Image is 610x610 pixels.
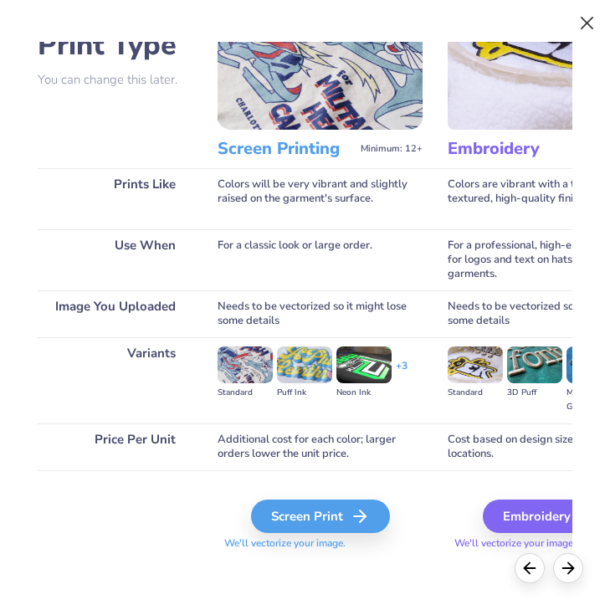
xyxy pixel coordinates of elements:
div: Price Per Unit [38,423,192,470]
div: Puff Ink [277,386,332,400]
h3: Embroidery [448,138,584,160]
div: Image You Uploaded [38,290,192,337]
div: Variants [38,337,192,423]
div: Additional cost for each color; larger orders lower the unit price. [218,423,423,470]
div: For a classic look or large order. [218,229,423,290]
div: + 3 [396,359,408,387]
div: Needs to be vectorized so it might lose some details [218,290,423,337]
div: 3D Puff [507,386,562,400]
h3: Screen Printing [218,138,354,160]
div: Standard [218,386,273,400]
div: Colors will be very vibrant and slightly raised on the garment's surface. [218,168,423,229]
div: Neon Ink [336,386,392,400]
span: Minimum: 12+ [361,143,423,155]
button: Close [572,8,603,39]
div: Prints Like [38,168,192,229]
div: Use When [38,229,192,290]
img: Neon Ink [336,346,392,383]
img: Standard [218,346,273,383]
img: Puff Ink [277,346,332,383]
img: Standard [448,346,503,383]
span: We'll vectorize your image. [218,536,423,551]
img: 3D Puff [507,346,562,383]
div: Screen Print [251,500,390,533]
p: You can change this later. [38,73,192,87]
div: Standard [448,386,503,400]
